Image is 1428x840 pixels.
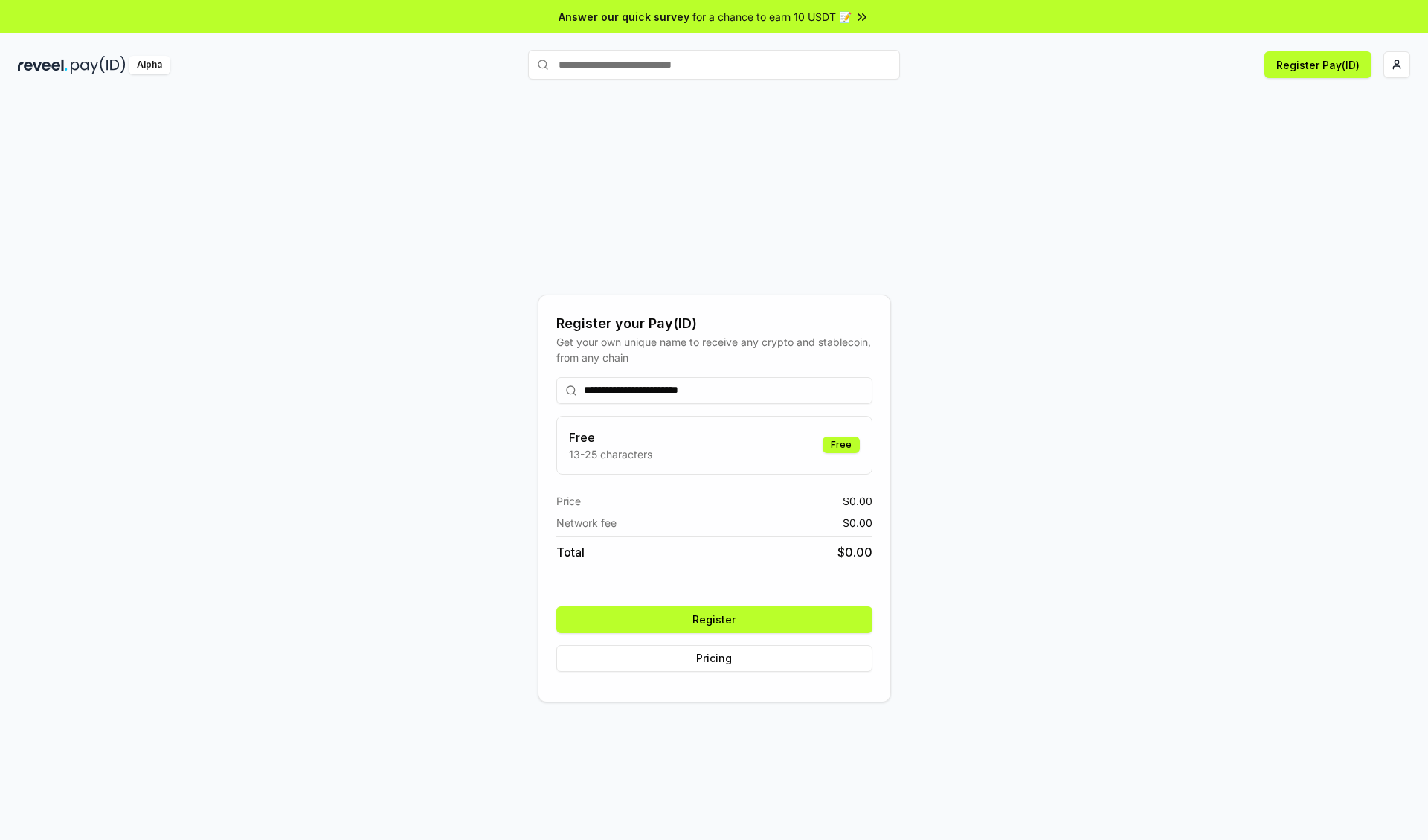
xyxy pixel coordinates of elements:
[71,56,126,74] img: pay_id
[837,543,872,561] span: $ 0.00
[556,606,872,633] button: Register
[823,437,860,453] div: Free
[556,313,872,334] div: Register your Pay(ID)
[129,56,170,74] div: Alpha
[556,334,872,365] div: Get your own unique name to receive any crypto and stablecoin, from any chain
[18,56,68,74] img: reveel_dark
[559,9,689,25] span: Answer our quick survey
[843,515,872,530] span: $ 0.00
[556,543,585,561] span: Total
[692,9,852,25] span: for a chance to earn 10 USDT 📝
[569,446,652,462] p: 13-25 characters
[843,493,872,509] span: $ 0.00
[569,429,652,446] h3: Free
[556,493,581,509] span: Price
[556,515,617,530] span: Network fee
[1264,51,1371,78] button: Register Pay(ID)
[556,645,872,672] button: Pricing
